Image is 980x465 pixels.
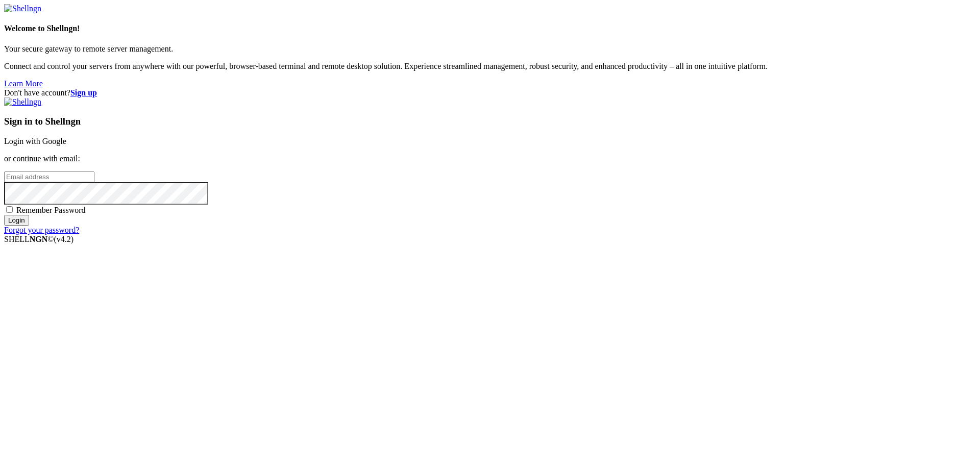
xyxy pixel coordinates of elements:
a: Login with Google [4,137,66,145]
a: Forgot your password? [4,226,79,234]
div: Don't have account? [4,88,976,97]
span: SHELL © [4,235,73,243]
p: Connect and control your servers from anywhere with our powerful, browser-based terminal and remo... [4,62,976,71]
h3: Sign in to Shellngn [4,116,976,127]
span: Remember Password [16,206,86,214]
p: or continue with email: [4,154,976,163]
input: Remember Password [6,206,13,213]
h4: Welcome to Shellngn! [4,24,976,33]
img: Shellngn [4,97,41,107]
input: Login [4,215,29,226]
b: NGN [30,235,48,243]
a: Sign up [70,88,97,97]
a: Learn More [4,79,43,88]
span: 4.2.0 [54,235,74,243]
img: Shellngn [4,4,41,13]
input: Email address [4,172,94,182]
p: Your secure gateway to remote server management. [4,44,976,54]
